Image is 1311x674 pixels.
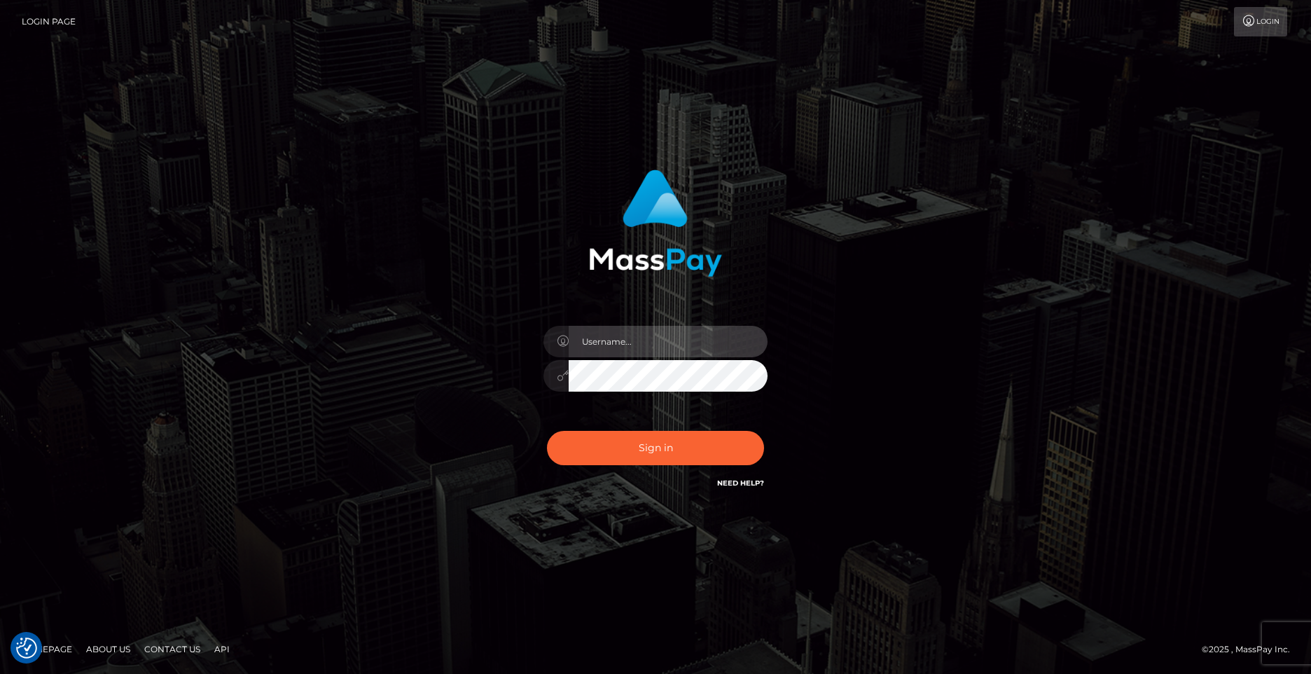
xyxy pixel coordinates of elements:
[1202,642,1300,657] div: © 2025 , MassPay Inc.
[15,638,78,660] a: Homepage
[81,638,136,660] a: About Us
[547,431,764,465] button: Sign in
[717,479,764,488] a: Need Help?
[589,170,722,277] img: MassPay Login
[139,638,206,660] a: Contact Us
[16,638,37,659] button: Consent Preferences
[569,326,768,357] input: Username...
[16,638,37,659] img: Revisit consent button
[1234,7,1287,36] a: Login
[22,7,76,36] a: Login Page
[209,638,235,660] a: API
